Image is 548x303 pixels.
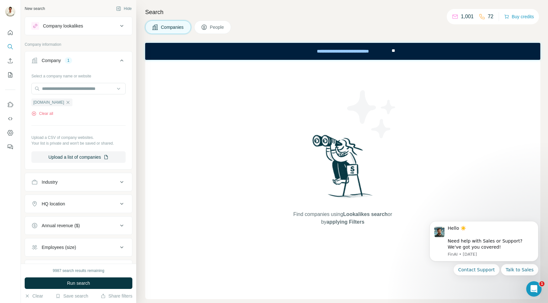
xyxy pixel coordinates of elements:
[53,268,104,274] div: 9987 search results remaining
[67,280,90,286] span: Run search
[25,42,132,47] p: Company information
[343,85,401,143] img: Surfe Illustration - Stars
[25,174,132,190] button: Industry
[55,293,88,299] button: Save search
[25,53,132,71] button: Company1
[488,13,494,20] p: 72
[25,6,45,12] div: New search
[5,69,15,81] button: My lists
[5,41,15,52] button: Search
[25,293,43,299] button: Clear
[43,23,83,29] div: Company lookalikes
[5,6,15,17] img: Avatar
[25,218,132,233] button: Annual revenue ($)
[25,277,132,289] button: Run search
[5,55,15,67] button: Enrich CSV
[291,211,394,226] span: Find companies using or by
[327,219,364,225] span: applying Filters
[310,133,376,204] img: Surfe Illustration - Woman searching with binoculars
[5,127,15,139] button: Dashboard
[343,211,388,217] span: Lookalikes search
[31,151,126,163] button: Upload a list of companies
[25,261,132,277] button: Technologies
[25,18,132,34] button: Company lookalikes
[504,12,534,21] button: Buy credits
[539,281,544,286] span: 1
[112,4,136,13] button: Hide
[65,58,72,63] div: 1
[33,100,64,105] span: [DOMAIN_NAME]
[101,293,132,299] button: Share filters
[461,13,474,20] p: 1,001
[5,113,15,124] button: Use Surfe API
[210,24,225,30] span: People
[420,213,548,300] iframe: Intercom notifications message
[31,71,126,79] div: Select a company name or website
[25,196,132,211] button: HQ location
[5,141,15,153] button: Feedback
[526,281,542,297] iframe: Intercom live chat
[42,244,76,251] div: Employees (size)
[5,27,15,38] button: Quick start
[25,240,132,255] button: Employees (size)
[42,222,80,229] div: Annual revenue ($)
[145,43,540,60] iframe: Banner
[31,111,53,116] button: Clear all
[145,8,540,17] h4: Search
[42,179,58,185] div: Industry
[31,135,126,140] p: Upload a CSV of company websites.
[42,201,65,207] div: HQ location
[31,140,126,146] p: Your list is private and won't be saved or shared.
[161,24,184,30] span: Companies
[42,57,61,64] div: Company
[5,99,15,110] button: Use Surfe on LinkedIn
